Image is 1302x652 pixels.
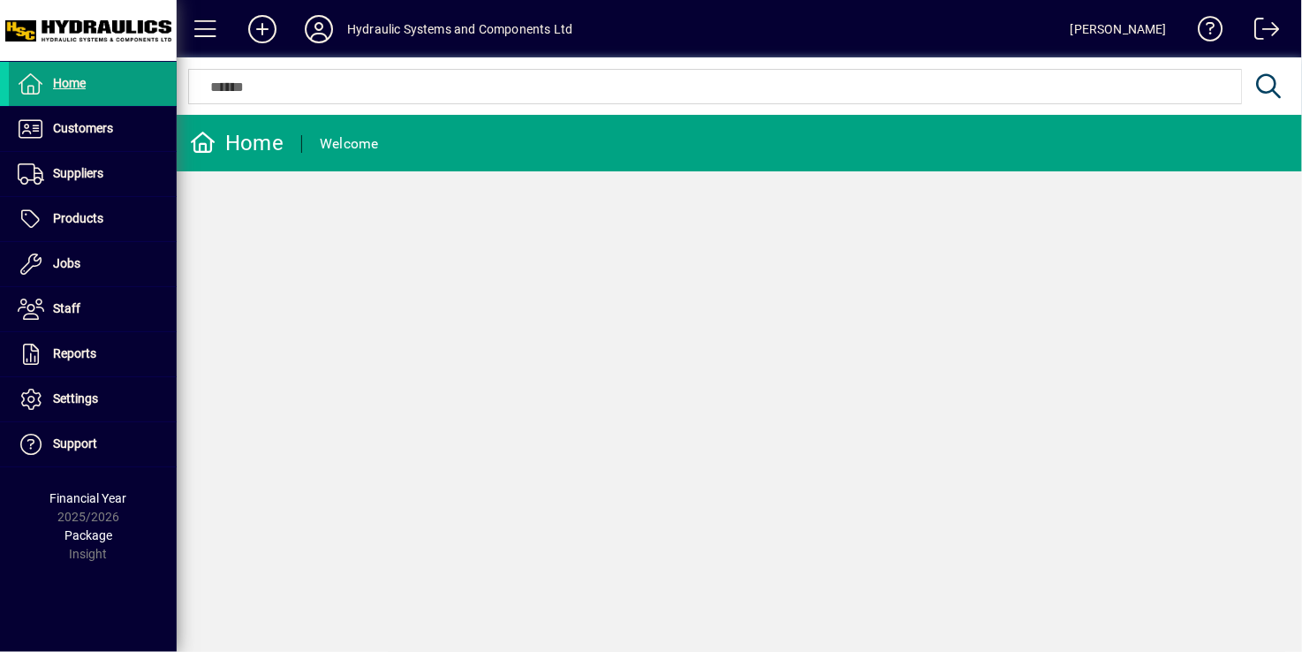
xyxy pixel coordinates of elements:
[9,152,177,196] a: Suppliers
[53,256,80,270] span: Jobs
[53,166,103,180] span: Suppliers
[1071,15,1167,43] div: [PERSON_NAME]
[9,377,177,421] a: Settings
[234,13,291,45] button: Add
[9,107,177,151] a: Customers
[53,76,86,90] span: Home
[320,130,379,158] div: Welcome
[291,13,347,45] button: Profile
[53,301,80,315] span: Staff
[1241,4,1280,61] a: Logout
[50,491,127,505] span: Financial Year
[1185,4,1223,61] a: Knowledge Base
[53,346,96,360] span: Reports
[347,15,572,43] div: Hydraulic Systems and Components Ltd
[64,528,112,542] span: Package
[53,391,98,406] span: Settings
[9,332,177,376] a: Reports
[190,129,284,157] div: Home
[9,422,177,466] a: Support
[53,121,113,135] span: Customers
[9,197,177,241] a: Products
[9,287,177,331] a: Staff
[9,242,177,286] a: Jobs
[53,211,103,225] span: Products
[53,436,97,451] span: Support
